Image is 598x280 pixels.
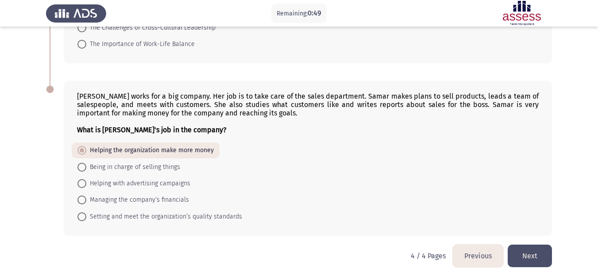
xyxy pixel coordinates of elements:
[77,126,226,134] b: What is [PERSON_NAME]'s job in the company?
[46,1,106,26] img: Assess Talent Management logo
[86,211,242,222] span: Setting and meet the organization’s quality standards
[308,9,321,17] span: 0:49
[86,39,195,50] span: The Importance of Work-Life Balance
[86,145,214,156] span: Helping the organization make more money
[411,252,446,260] p: 4 / 4 Pages
[86,162,180,173] span: Being in charge of selling things
[86,195,189,205] span: Managing the company’s financials
[86,178,190,189] span: Helping with advertising campaigns
[277,8,321,19] p: Remaining:
[86,23,216,33] span: The Challenges of Cross-Cultural Leadership
[508,245,552,267] button: load next page
[492,1,552,26] img: Assessment logo of ASSESS English Language Assessment (3 Module) (Ba - IB)
[453,245,503,267] button: load previous page
[77,92,539,134] div: [PERSON_NAME] works for a big company. Her job is to take care of the sales department. Samar mak...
